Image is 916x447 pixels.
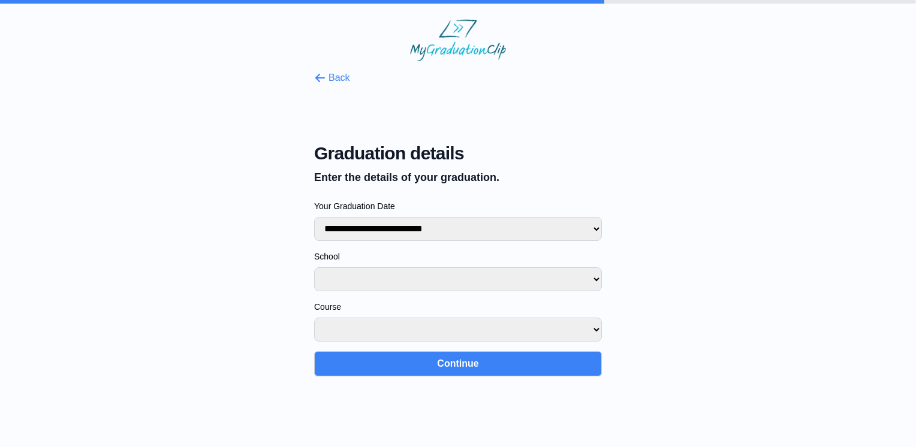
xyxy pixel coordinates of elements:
p: Enter the details of your graduation. [314,169,602,186]
label: School [314,250,602,262]
span: Graduation details [314,143,602,164]
img: MyGraduationClip [410,19,506,61]
button: Back [314,71,350,85]
label: Your Graduation Date [314,200,602,212]
button: Continue [314,351,602,376]
label: Course [314,301,602,313]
